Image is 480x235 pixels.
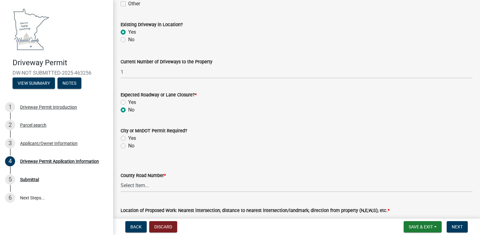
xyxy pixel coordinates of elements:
button: Notes [57,77,81,89]
button: Back [125,221,147,232]
label: City or MnDOT Permit Required? [121,129,187,133]
label: Yes [128,28,136,36]
span: DW-NOT SUBMITTED-2025-463256 [13,70,101,76]
h4: Driveway Permit [13,58,108,67]
button: Next [447,221,468,232]
label: Expected Roadway or Lane Closure? [121,93,197,97]
div: 4 [5,156,15,166]
div: 1 [5,102,15,112]
div: 6 [5,193,15,203]
label: Existing Driveway in Location? [121,23,183,27]
wm-modal-confirm: Notes [57,81,81,86]
span: Back [130,224,142,229]
div: Submittal [20,177,39,182]
div: 2 [5,120,15,130]
div: Parcel search [20,123,46,127]
label: County Road Number [121,174,166,178]
label: Yes [128,99,136,106]
label: No [128,142,134,150]
button: Discard [149,221,177,232]
div: Driveway Permit Application Information [20,159,99,163]
wm-modal-confirm: Summary [13,81,55,86]
label: No [128,106,134,114]
label: Current Number of Driveways to the Property [121,60,212,64]
label: Yes [128,135,136,142]
span: Next [452,224,463,229]
span: Save & Exit [409,224,433,229]
button: View Summary [13,77,55,89]
button: Save & Exit [404,221,442,232]
div: 5 [5,175,15,185]
div: Driveway Permit Introduction [20,105,77,109]
label: Location of Proposed Work: Nearest intersection; distance to nearest intersection/landmark; direc... [121,209,390,213]
div: Applicant/Owner Information [20,141,78,146]
div: 3 [5,138,15,148]
label: No [128,36,134,43]
img: Waseca County, Minnesota [13,7,50,52]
